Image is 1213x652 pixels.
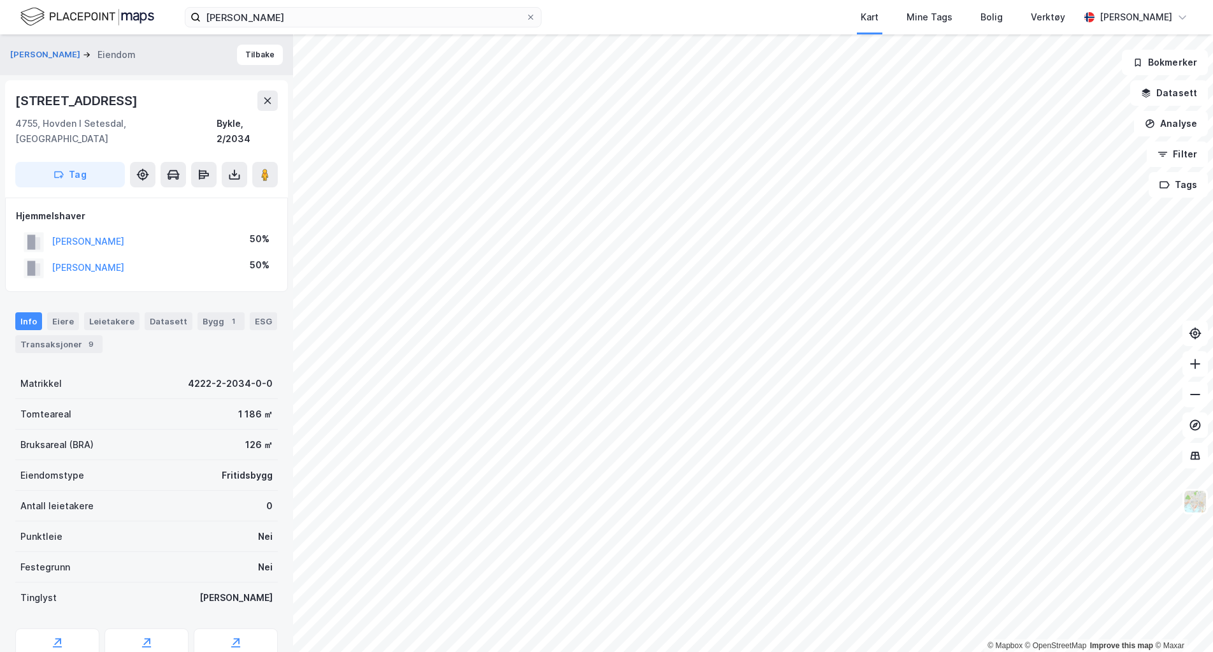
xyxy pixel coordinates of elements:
[15,335,103,353] div: Transaksjoner
[1147,141,1208,167] button: Filter
[85,338,97,351] div: 9
[222,468,273,483] div: Fritidsbygg
[1149,591,1213,652] div: Kontrollprogram for chat
[145,312,192,330] div: Datasett
[20,376,62,391] div: Matrikkel
[1025,641,1087,650] a: OpenStreetMap
[201,8,526,27] input: Søk på adresse, matrikkel, gårdeiere, leietakere eller personer
[15,116,217,147] div: 4755, Hovden I Setesdal, [GEOGRAPHIC_DATA]
[980,10,1003,25] div: Bolig
[47,312,79,330] div: Eiere
[1122,50,1208,75] button: Bokmerker
[15,312,42,330] div: Info
[861,10,879,25] div: Kart
[1134,111,1208,136] button: Analyse
[1100,10,1172,25] div: [PERSON_NAME]
[188,376,273,391] div: 4222-2-2034-0-0
[1149,591,1213,652] iframe: Chat Widget
[197,312,245,330] div: Bygg
[987,641,1023,650] a: Mapbox
[227,315,240,328] div: 1
[20,560,70,575] div: Festegrunn
[10,48,83,61] button: [PERSON_NAME]
[250,257,269,273] div: 50%
[20,590,57,605] div: Tinglyst
[20,407,71,422] div: Tomteareal
[258,529,273,544] div: Nei
[20,498,94,514] div: Antall leietakere
[217,116,278,147] div: Bykle, 2/2034
[199,590,273,605] div: [PERSON_NAME]
[237,45,283,65] button: Tilbake
[97,47,136,62] div: Eiendom
[258,560,273,575] div: Nei
[20,468,84,483] div: Eiendomstype
[266,498,273,514] div: 0
[1130,80,1208,106] button: Datasett
[245,437,273,453] div: 126 ㎡
[1031,10,1065,25] div: Verktøy
[1149,172,1208,198] button: Tags
[15,91,140,111] div: [STREET_ADDRESS]
[1090,641,1153,650] a: Improve this map
[15,162,125,187] button: Tag
[250,312,277,330] div: ESG
[16,208,277,224] div: Hjemmelshaver
[907,10,952,25] div: Mine Tags
[20,529,62,544] div: Punktleie
[1183,489,1207,514] img: Z
[20,437,94,453] div: Bruksareal (BRA)
[250,231,269,247] div: 50%
[20,6,154,28] img: logo.f888ab2527a4732fd821a326f86c7f29.svg
[84,312,140,330] div: Leietakere
[238,407,273,422] div: 1 186 ㎡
